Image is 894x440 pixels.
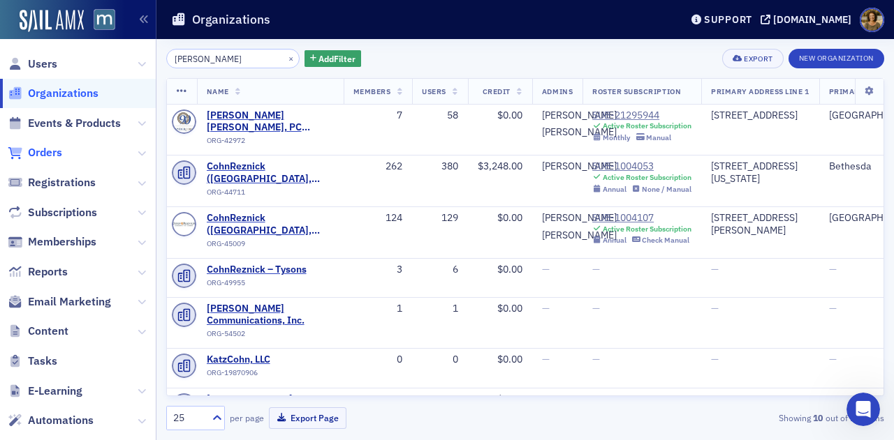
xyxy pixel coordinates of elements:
[542,212,617,225] a: [PERSON_NAME]
[207,160,334,185] span: CohnReznick (Bethesda, MD)
[478,160,522,172] span: $3,248.00
[811,411,826,424] strong: 10
[592,109,691,122] a: SUB-21295944
[29,190,233,205] div: We typically reply in under 15 minutes
[207,354,334,366] a: KatzCohn, LLC
[305,50,362,68] button: AddFilter
[207,109,334,134] a: [PERSON_NAME] [PERSON_NAME], PC ([GEOGRAPHIC_DATA], [GEOGRAPHIC_DATA])
[603,236,626,245] div: Annual
[29,296,113,310] span: Search for help
[711,393,719,405] span: —
[8,86,98,101] a: Organizations
[829,393,837,405] span: —
[592,302,600,314] span: —
[8,175,96,190] a: Registrations
[28,264,68,280] span: Reports
[8,205,97,220] a: Subscriptions
[28,86,98,101] span: Organizations
[422,264,458,276] div: 6
[28,99,251,123] p: Hi [PERSON_NAME]
[28,175,96,190] span: Registrations
[711,353,719,365] span: —
[57,252,189,263] span: Updated [DATE] 06:21 EDT
[81,347,129,356] span: Messages
[761,15,856,24] button: [DOMAIN_NAME]
[497,263,522,275] span: $0.00
[8,234,96,250] a: Memberships
[646,133,671,142] div: Manual
[422,354,458,366] div: 0
[603,173,691,182] div: Active Roster Subscription
[8,56,57,72] a: Users
[57,236,251,250] div: Status: All Systems Operational
[542,86,573,96] span: Admins
[207,86,229,96] span: Name
[829,353,837,365] span: —
[207,212,334,236] a: CohnReznick ([GEOGRAPHIC_DATA], [GEOGRAPHIC_DATA])
[28,384,82,399] span: E-Learning
[207,329,334,343] div: ORG-54502
[207,239,334,253] div: ORG-45009
[8,145,62,160] a: Orders
[28,234,96,250] span: Memberships
[722,49,783,68] button: Export
[353,160,403,173] div: 262
[847,393,880,426] iframe: Intercom live chat
[28,324,68,339] span: Content
[711,212,809,236] div: [STREET_ADDRESS][PERSON_NAME]
[642,236,689,245] div: Check Manual
[711,263,719,275] span: —
[269,407,346,429] button: Export Page
[15,225,265,276] div: Status: All Systems OperationalUpdated [DATE] 06:21 EDT
[203,22,230,50] img: Profile image for Aidan
[422,109,458,122] div: 58
[497,353,522,365] span: $0.00
[497,393,522,405] span: $0.00
[8,354,57,369] a: Tasks
[207,264,334,276] a: CohnReznick – Tysons
[207,303,334,327] span: Cohn Communications, Inc.
[20,10,84,32] img: SailAMX
[542,126,617,139] a: [PERSON_NAME]
[603,121,691,130] div: Active Roster Subscription
[542,160,617,173] a: [PERSON_NAME]
[28,205,97,220] span: Subscriptions
[711,109,809,122] div: [STREET_ADDRESS]
[704,13,752,26] div: Support
[422,212,458,225] div: 129
[84,9,115,33] a: View Homepage
[353,264,403,276] div: 3
[8,294,111,310] a: Email Marketing
[210,312,279,367] button: Help
[592,263,600,275] span: —
[233,347,256,356] span: Help
[789,49,884,68] button: New Organization
[603,225,691,234] div: Active Roster Subscription
[592,86,681,96] span: Roster Subscription
[140,312,210,367] button: Tickets
[318,52,356,65] span: Add Filter
[8,413,94,428] a: Automations
[28,123,251,146] p: How can we help?
[542,229,617,242] div: [PERSON_NAME]
[422,86,446,96] span: Users
[542,109,617,122] a: [PERSON_NAME]
[497,302,522,314] span: $0.00
[592,212,691,225] a: SUB-1004107
[860,8,884,32] span: Profile
[28,26,87,49] img: logo
[542,393,550,405] span: —
[207,368,334,382] div: ORG-19870906
[20,289,259,317] button: Search for help
[592,393,600,405] span: —
[592,160,691,173] div: SUB-1004053
[592,353,600,365] span: —
[70,312,140,367] button: Messages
